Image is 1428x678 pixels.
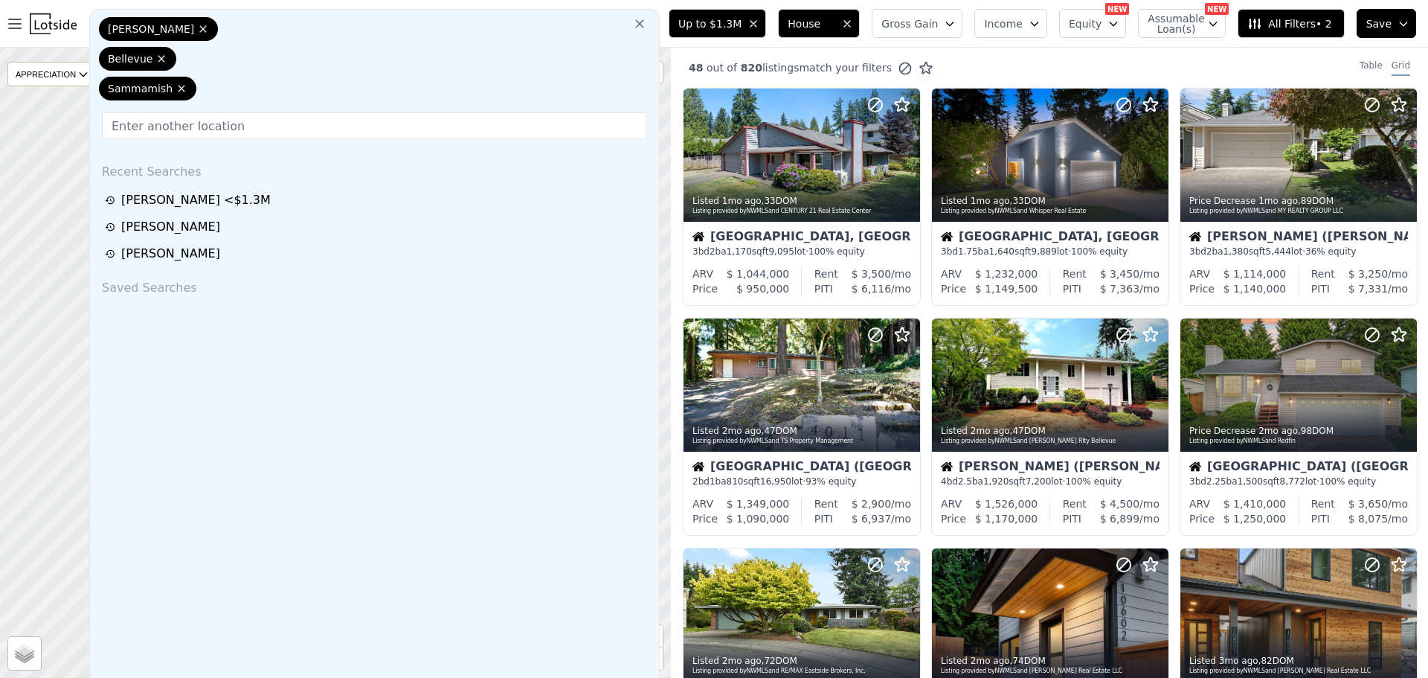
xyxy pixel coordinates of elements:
time: 2025-07-10 07:02 [971,426,1010,436]
div: Price [692,281,718,296]
time: 2025-06-05 18:59 [1219,656,1258,666]
span: 8,772 [1280,476,1305,487]
span: 810 [727,476,744,487]
div: Grid [1392,60,1410,76]
div: /mo [838,266,911,281]
span: $ 1,526,000 [975,498,1038,510]
div: [PERSON_NAME] ([PERSON_NAME]) [1189,231,1408,246]
div: Listed , 33 DOM [941,195,1161,207]
span: $ 8,075 [1348,513,1388,525]
span: $ 1,140,000 [1223,283,1287,295]
span: $ 1,232,000 [975,268,1038,280]
div: NEW [1105,3,1129,15]
input: Enter another location [102,112,647,139]
a: Price Decrease 2mo ago,98DOMListing provided byNWMLSand RedfinHouse[GEOGRAPHIC_DATA] ([GEOGRAPHIC... [1180,318,1416,536]
span: 820 [737,62,762,74]
div: PITI [1063,281,1081,296]
a: Zoom in [640,625,663,647]
time: 2025-07-24 00:00 [971,196,1010,206]
div: 3 bd 1.75 ba sqft lot · 100% equity [941,246,1160,258]
div: APPRECIATION [7,62,94,86]
div: Listing provided by NWMLS and [PERSON_NAME] Real Estate LLC [1189,667,1409,676]
button: House [778,9,860,38]
span: Up to $1.3M [678,16,742,31]
div: Rent [1063,496,1087,511]
div: [PERSON_NAME] ([PERSON_NAME]) [941,461,1160,476]
span: 1,380 [1223,246,1249,257]
div: ARV [1189,266,1210,281]
span: $ 4,500 [1100,498,1139,510]
span: 9,889 [1032,246,1057,257]
div: ARV [941,496,962,511]
span: $ 1,250,000 [1223,513,1287,525]
div: Table [1360,60,1383,76]
div: /mo [1330,281,1408,296]
span: match your filters [799,60,892,75]
span: 5,444 [1265,246,1290,257]
div: PITI [814,281,833,296]
div: ARV [692,496,713,511]
div: /mo [833,511,911,526]
span: Income [984,16,1023,31]
div: Listing provided by NWMLS and Whisper Real Estate [941,207,1161,216]
span: $ 1,170,000 [975,513,1038,525]
div: Price [1189,281,1215,296]
span: $ 3,250 [1348,268,1388,280]
a: [PERSON_NAME] [105,218,649,236]
button: Gross Gain [872,9,962,38]
img: House [1189,461,1201,473]
span: $ 950,000 [736,283,789,295]
div: Listing provided by NWMLS and [PERSON_NAME] Real Estate LLC [941,667,1161,676]
span: $ 1,044,000 [727,268,790,280]
div: PITI [814,511,833,526]
span: 1,170 [727,246,752,257]
div: out of listings [671,60,933,76]
div: Rent [1311,266,1335,281]
img: Lotside [30,13,77,34]
span: $ 1,090,000 [727,513,790,525]
div: PITI [1311,281,1330,296]
div: 4 bd 2.5 ba sqft lot · 100% equity [941,476,1160,487]
div: /mo [833,281,911,296]
span: 16,950 [760,476,791,487]
span: All Filters • 2 [1247,16,1331,31]
a: [PERSON_NAME] [105,245,649,263]
img: House [941,231,953,243]
span: $ 7,363 [1100,283,1139,295]
span: $ 6,899 [1100,513,1139,525]
div: Listing provided by NWMLS and TS Property Management [692,437,913,446]
div: [GEOGRAPHIC_DATA] ([GEOGRAPHIC_DATA]) [1189,461,1408,476]
div: /mo [1081,281,1160,296]
span: Assumable Loan(s) [1148,13,1195,34]
img: House [941,461,953,473]
span: $ 3,650 [1348,498,1388,510]
span: $ 3,450 [1100,268,1139,280]
div: 3 bd 2 ba sqft lot · 36% equity [1189,246,1408,258]
div: Price [692,511,718,526]
div: 2 bd 1 ba sqft lot · 93% equity [692,476,911,487]
span: $ 6,937 [852,513,891,525]
span: 9,095 [768,246,794,257]
div: ARV [692,266,713,281]
a: Listed 2mo ago,47DOMListing provided byNWMLSand [PERSON_NAME] Rlty BellevueHouse[PERSON_NAME] ([P... [931,318,1168,536]
div: Price [1189,511,1215,526]
div: Listed , 33 DOM [692,195,913,207]
span: $ 3,500 [852,268,891,280]
span: 48 [689,62,703,74]
div: Price [941,511,966,526]
span: 7,200 [1026,476,1051,487]
span: $ 1,114,000 [1223,268,1287,280]
span: 1,500 [1238,476,1263,487]
span: $ 7,331 [1348,283,1388,295]
div: ARV [1189,496,1210,511]
div: /mo [1087,496,1160,511]
a: Price Decrease 1mo ago,89DOMListing provided byNWMLSand MY REALTY GROUP LLCHouse[PERSON_NAME] ([P... [1180,88,1416,306]
button: All Filters• 2 [1238,9,1344,38]
a: [PERSON_NAME] <$1.3M [105,191,649,209]
time: 2025-07-10 16:21 [722,426,762,436]
div: Price Decrease , 89 DOM [1189,195,1409,207]
span: [PERSON_NAME] [108,22,194,36]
